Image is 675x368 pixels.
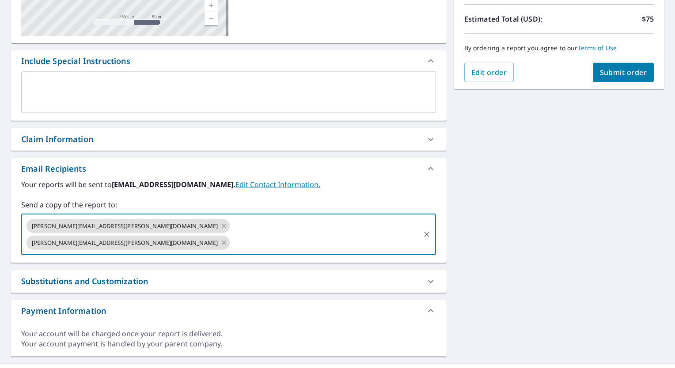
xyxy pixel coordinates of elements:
p: By ordering a report you agree to our [464,44,654,52]
label: Send a copy of the report to: [21,199,436,210]
button: Clear [421,228,433,240]
div: Email Recipients [21,163,86,175]
p: $75 [642,14,654,24]
span: [PERSON_NAME][EMAIL_ADDRESS][PERSON_NAME][DOMAIN_NAME] [27,239,223,247]
button: Submit order [593,63,654,82]
b: [EMAIL_ADDRESS][DOMAIN_NAME]. [112,180,235,189]
span: [PERSON_NAME][EMAIL_ADDRESS][PERSON_NAME][DOMAIN_NAME] [27,222,223,230]
div: Payment Information [11,300,447,321]
div: Claim Information [21,133,93,145]
div: Substitutions and Customization [11,270,447,293]
div: Your account payment is handled by your parent company. [21,339,436,349]
div: Email Recipients [11,158,447,179]
span: Submit order [600,68,647,77]
a: EditContactInfo [235,180,320,189]
div: Substitutions and Customization [21,275,148,287]
a: Terms of Use [578,44,617,52]
span: Edit order [471,68,507,77]
div: Your account will be charged once your report is delivered. [21,329,436,339]
button: Edit order [464,63,514,82]
div: Payment Information [21,305,106,317]
div: Claim Information [11,128,447,150]
div: Include Special Instructions [21,55,130,67]
div: [PERSON_NAME][EMAIL_ADDRESS][PERSON_NAME][DOMAIN_NAME] [27,219,230,233]
div: [PERSON_NAME][EMAIL_ADDRESS][PERSON_NAME][DOMAIN_NAME] [27,236,230,250]
div: Include Special Instructions [11,50,447,71]
p: Estimated Total (USD): [464,14,559,24]
a: Current Level 17, Zoom Out [205,12,218,25]
label: Your reports will be sent to [21,179,436,190]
